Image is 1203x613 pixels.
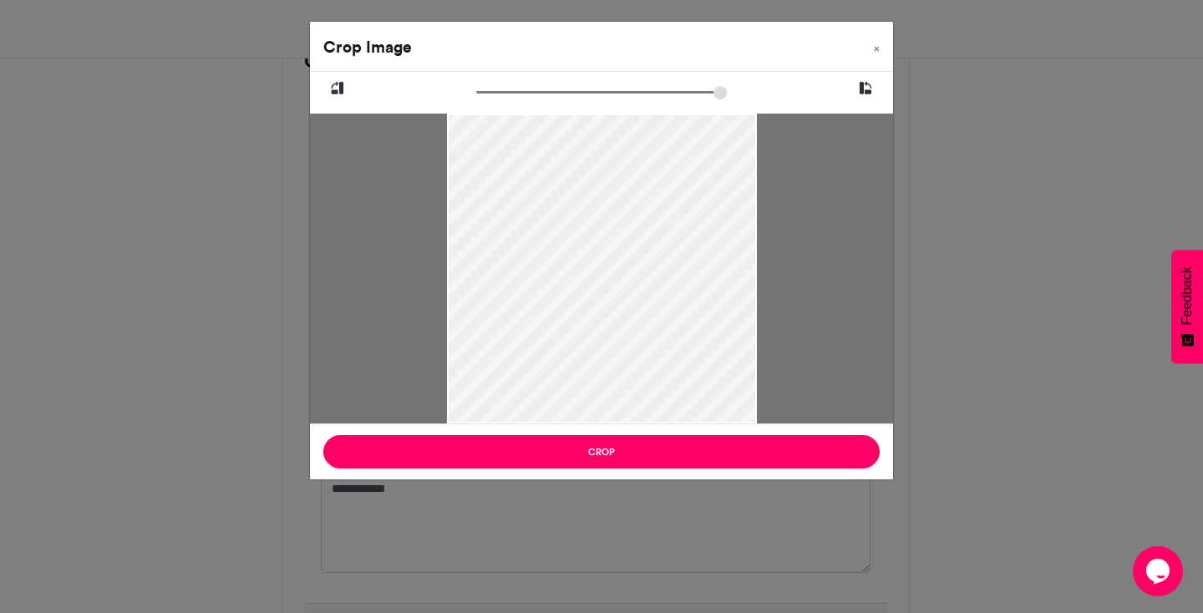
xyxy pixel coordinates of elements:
[323,435,880,469] button: Crop
[860,22,893,68] button: Close
[1180,266,1195,325] span: Feedback
[323,35,412,59] h4: Crop Image
[874,43,880,53] span: ×
[1171,250,1203,363] button: Feedback - Show survey
[1133,546,1186,596] iframe: chat widget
